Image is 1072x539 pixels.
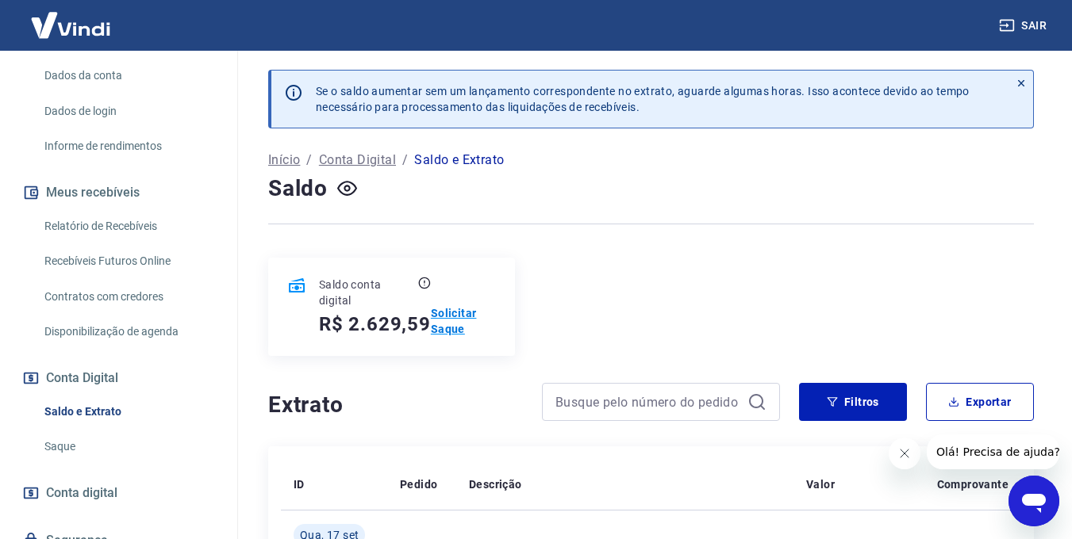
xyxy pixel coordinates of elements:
[937,476,1009,492] p: Comprovante
[19,476,218,510] a: Conta digital
[306,151,312,170] p: /
[46,482,117,504] span: Conta digital
[10,11,133,24] span: Olá! Precisa de ajuda?
[319,151,396,170] a: Conta Digital
[469,476,522,492] p: Descrição
[926,383,1034,421] button: Exportar
[927,434,1059,469] iframe: Mensagem da empresa
[38,130,218,162] a: Informe de rendimentos
[38,396,218,428] a: Saldo e Extrato
[319,277,415,308] p: Saldo conta digital
[806,476,835,492] p: Valor
[414,151,504,170] p: Saldo e Extrato
[19,175,218,210] button: Meus recebíveis
[316,83,970,115] p: Se o saldo aumentar sem um lançamento correspondente no extrato, aguarde algumas horas. Isso acon...
[38,281,218,313] a: Contratos com credores
[38,59,218,92] a: Dados da conta
[268,389,523,421] h4: Extrato
[268,173,328,205] h4: Saldo
[19,361,218,396] button: Conta Digital
[38,430,218,463] a: Saque
[402,151,408,170] p: /
[38,245,218,277] a: Recebíveis Futuros Online
[38,315,218,348] a: Disponibilização de agenda
[555,390,741,414] input: Busque pelo número do pedido
[294,476,305,492] p: ID
[38,210,218,243] a: Relatório de Recebíveis
[1009,476,1059,526] iframe: Botão para abrir a janela de mensagens
[996,11,1053,40] button: Sair
[19,1,122,49] img: Vindi
[889,438,920,469] iframe: Fechar mensagem
[400,476,437,492] p: Pedido
[38,95,218,128] a: Dados de login
[268,151,300,170] a: Início
[799,383,907,421] button: Filtros
[431,305,496,337] a: Solicitar Saque
[319,312,431,337] h5: R$ 2.629,59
